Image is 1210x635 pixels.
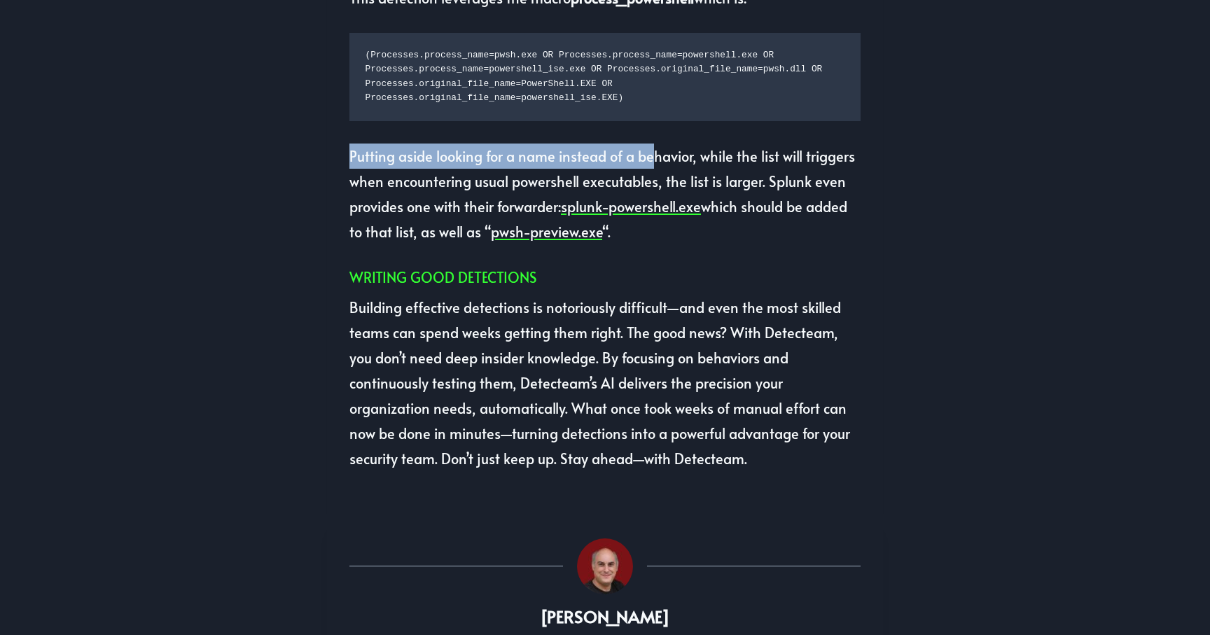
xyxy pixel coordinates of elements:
[577,538,633,594] img: Avatar photo
[349,295,861,471] p: Building effective detections is notoriously difficult—and even the most skilled teams can spend ...
[366,48,845,106] code: (Processes.process_name=pwsh.exe OR Processes.process_name=powershell.exe OR Processes.process_na...
[561,197,701,216] a: splunk-powershell.exe
[540,605,670,628] b: [PERSON_NAME]
[349,267,861,288] h2: Writing good detections
[349,144,861,244] p: Putting aside looking for a name instead of a behavior, while the list will triggers when encount...
[491,222,602,242] a: pwsh-preview.exe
